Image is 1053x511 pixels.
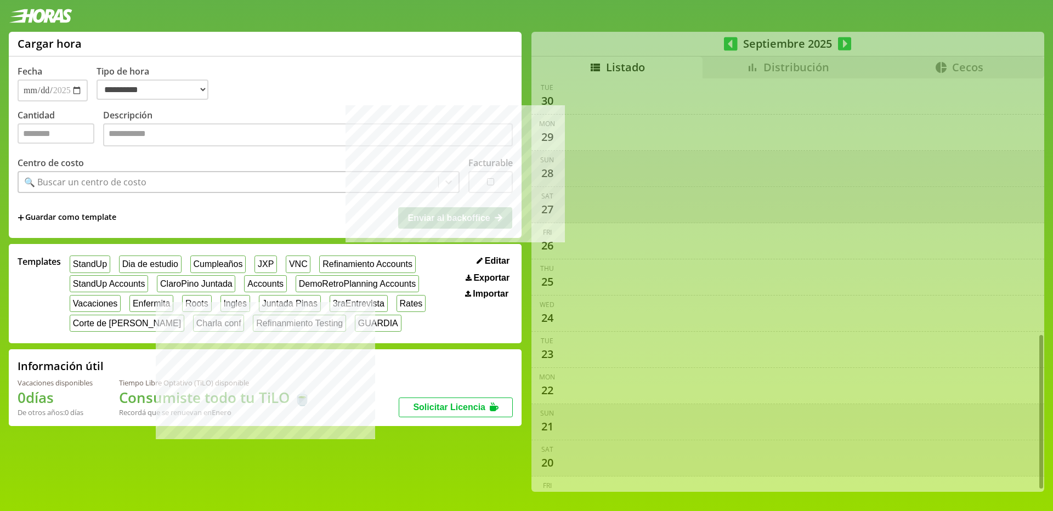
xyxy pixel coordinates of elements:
[18,157,84,169] label: Centro de costo
[220,295,250,312] button: Ingles
[18,65,42,77] label: Fecha
[18,36,82,51] h1: Cargar hora
[485,256,509,266] span: Editar
[413,402,485,412] span: Solicitar Licencia
[296,275,419,292] button: DemoRetroPlanning Accounts
[244,275,286,292] button: Accounts
[9,9,72,23] img: logotipo
[193,315,244,332] button: Charla conf
[259,295,321,312] button: Juntada Pinas
[253,315,346,332] button: Refinanmiento Testing
[18,212,24,224] span: +
[286,256,310,272] button: VNC
[468,157,513,169] label: Facturable
[462,272,513,283] button: Exportar
[18,256,61,268] span: Templates
[355,315,401,332] button: GUARDIA
[18,212,116,224] span: +Guardar como template
[70,315,184,332] button: Corte de [PERSON_NAME]
[473,273,509,283] span: Exportar
[182,295,211,312] button: Roots
[70,295,121,312] button: Vacaciones
[330,295,388,312] button: 3raEntrevista
[18,109,103,149] label: Cantidad
[18,407,93,417] div: De otros años: 0 días
[119,256,182,272] button: Dia de estudio
[397,295,426,312] button: Rates
[119,407,311,417] div: Recordá que se renuevan en
[103,109,513,149] label: Descripción
[254,256,277,272] button: JXP
[24,176,146,188] div: 🔍 Buscar un centro de costo
[212,407,231,417] b: Enero
[97,65,217,101] label: Tipo de hora
[119,378,311,388] div: Tiempo Libre Optativo (TiLO) disponible
[119,388,311,407] h1: Consumiste todo tu TiLO 🍵
[70,275,148,292] button: StandUp Accounts
[18,388,93,407] h1: 0 días
[399,398,513,417] button: Solicitar Licencia
[103,123,513,146] textarea: Descripción
[157,275,235,292] button: ClaroPino Juntada
[473,256,513,266] button: Editar
[18,378,93,388] div: Vacaciones disponibles
[18,359,104,373] h2: Información útil
[190,256,246,272] button: Cumpleaños
[129,295,173,312] button: Enfermita
[473,289,508,299] span: Importar
[319,256,415,272] button: Refinamiento Accounts
[97,80,208,100] select: Tipo de hora
[70,256,110,272] button: StandUp
[18,123,94,144] input: Cantidad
